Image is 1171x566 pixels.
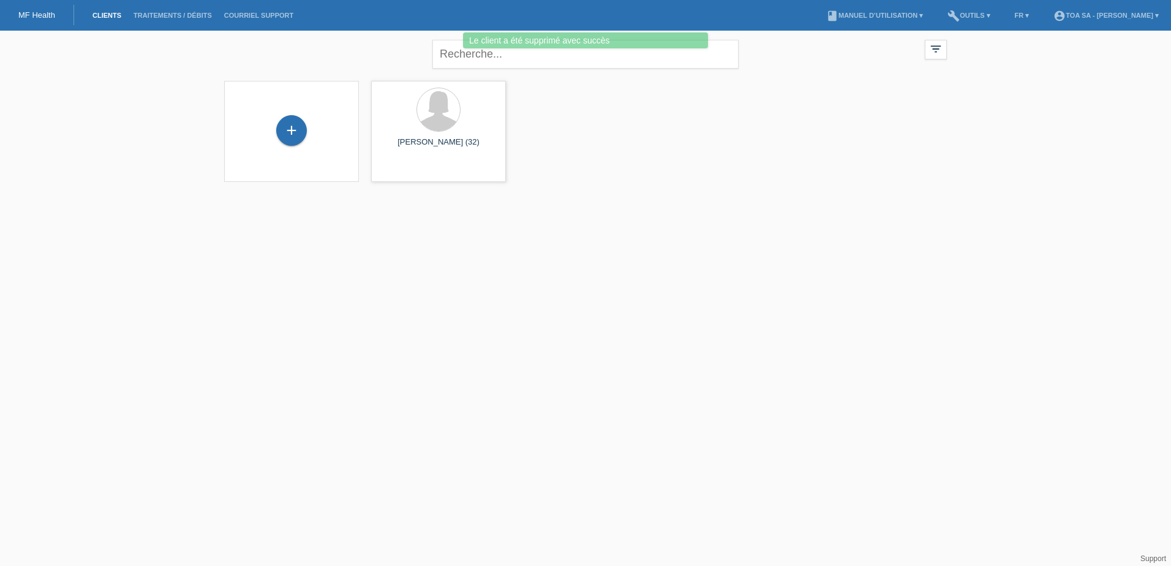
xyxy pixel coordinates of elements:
a: Traitements / débits [127,12,218,19]
a: MF Health [18,10,55,20]
div: Enregistrer le client [277,120,306,141]
div: Le client a été supprimé avec succès [463,32,708,48]
a: Support [1140,554,1166,563]
a: bookManuel d’utilisation ▾ [820,12,929,19]
a: Clients [86,12,127,19]
a: account_circleTOA SA - [PERSON_NAME] ▾ [1047,12,1165,19]
a: buildOutils ▾ [941,12,996,19]
a: FR ▾ [1009,12,1036,19]
i: account_circle [1053,10,1066,22]
input: Recherche... [432,40,739,69]
i: book [826,10,838,22]
a: Courriel Support [218,12,299,19]
div: [PERSON_NAME] (32) [381,137,496,157]
i: build [947,10,960,22]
